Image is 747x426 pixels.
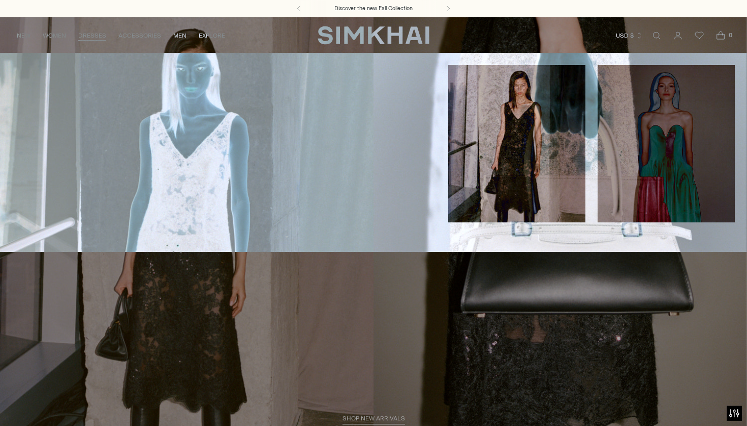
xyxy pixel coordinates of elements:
[726,30,735,40] span: 0
[17,24,30,47] a: NEW
[318,25,429,45] a: SIMKHAI
[668,25,688,46] a: Go to the account page
[43,24,66,47] a: WOMEN
[173,24,186,47] a: MEN
[199,24,225,47] a: EXPLORE
[334,5,413,13] a: Discover the new Fall Collection
[646,25,667,46] a: Open search modal
[616,24,643,47] button: USD $
[689,25,709,46] a: Wishlist
[78,24,106,47] a: DRESSES
[710,25,731,46] a: Open cart modal
[118,24,161,47] a: ACCESSORIES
